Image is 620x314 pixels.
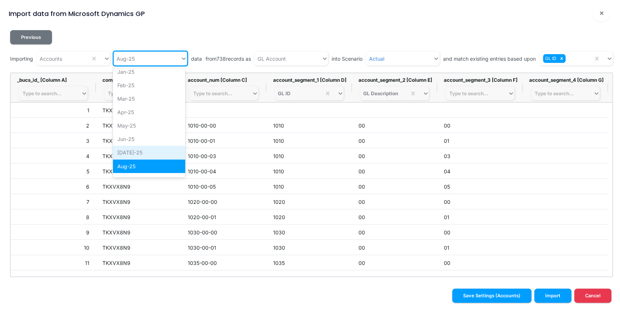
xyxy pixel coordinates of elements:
[11,102,96,117] div: 1
[363,90,398,96] div: GL Description
[11,164,96,178] div: 5
[267,148,352,163] div: 1010
[96,164,181,178] div: TKXVX8N9
[332,55,362,63] span: into Scenario
[181,240,267,255] div: 1030-00-01
[574,289,611,303] button: Cancel
[181,179,267,194] div: 1010-00-05
[23,90,61,96] div: Type to search...
[449,90,488,96] div: Type to search...
[113,78,185,92] div: Feb-25
[113,119,185,132] div: May-25
[443,55,536,63] span: and match existing entries based upon
[96,194,181,209] div: TKXVX8N9
[113,160,185,173] div: Aug-25
[11,148,96,163] div: 4
[181,133,267,148] div: 1010-00-01
[11,255,96,270] div: 11
[11,240,96,255] div: 10
[267,118,352,133] div: 1010
[113,173,185,186] div: Sep-25
[113,105,185,119] div: Apr-25
[117,55,135,63] div: Aug-25
[108,90,147,96] div: Type to search...
[96,118,181,133] div: TKXVX8N9
[11,225,96,239] div: 9
[96,240,181,255] div: TKXVX8N9
[40,55,62,63] div: Accounts
[273,77,345,83] div: account_segment_1 [Column D]
[113,65,185,78] div: Jan-25
[369,55,384,63] div: Actual
[543,54,558,63] div: GL ID
[11,118,96,133] div: 2
[437,164,523,178] div: 04
[96,102,181,117] div: TKXVX8N9
[452,289,531,303] button: Save Settings (Accounts)
[181,209,267,224] div: 1020-00-01
[113,146,185,159] div: [DATE]-25
[529,77,601,83] div: account_segment_4 [Column G]
[535,90,574,96] div: Type to search...
[352,225,437,239] div: 00
[437,148,523,163] div: 03
[96,209,181,224] div: TKXVX8N9
[444,77,516,83] div: account_segment_3 [Column F]
[352,240,437,255] div: 00
[267,209,352,224] div: 1020
[599,8,604,17] span: ×
[96,133,181,148] div: TKXVX8N9
[352,148,437,163] div: 00
[352,179,437,194] div: 00
[267,194,352,209] div: 1020
[437,194,523,209] div: 00
[437,270,523,285] div: 01
[352,164,437,178] div: 00
[102,77,175,83] div: company_source_code [Column B]
[181,194,267,209] div: 1020-00-00
[437,225,523,239] div: 00
[11,209,96,224] div: 8
[352,255,437,270] div: 00
[181,148,267,163] div: 1010-00-03
[191,55,202,63] span: data
[352,194,437,209] div: 00
[96,148,181,163] div: TKXVX8N9
[96,179,181,194] div: TKXVX8N9
[96,255,181,270] div: TKXVX8N9
[10,30,52,44] button: Previous
[96,225,181,239] div: TKXVX8N9
[593,4,610,22] button: Close
[352,209,437,224] div: 00
[437,209,523,224] div: 01
[267,164,352,178] div: 1010
[181,270,267,285] div: 1035-00-01
[267,270,352,285] div: 1035
[352,270,437,285] div: 00
[267,133,352,148] div: 1010
[358,77,431,83] div: account_segment_2 [Column E]
[534,289,571,303] button: Import
[437,179,523,194] div: 05
[278,90,291,96] div: GL ID
[352,118,437,133] div: 00
[352,133,437,148] div: 00
[9,9,145,19] div: Import data from Microsoft Dynamics GP
[96,270,181,285] div: TKXVX8N9
[181,225,267,239] div: 1030-00-00
[193,90,232,96] div: Type to search...
[11,194,96,209] div: 7
[11,179,96,194] div: 6
[437,118,523,133] div: 00
[181,118,267,133] div: 1010-00-00
[11,133,96,148] div: 3
[181,255,267,270] div: 1035-00-00
[188,77,260,83] div: account_num [Column C]
[10,55,33,63] span: Importing
[257,55,285,63] div: GL Account
[267,255,352,270] div: 1035
[205,55,251,63] span: from 738 records as
[113,92,185,105] div: Mar-25
[267,179,352,194] div: 1010
[17,77,89,83] div: _bucs_id_ [Column A]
